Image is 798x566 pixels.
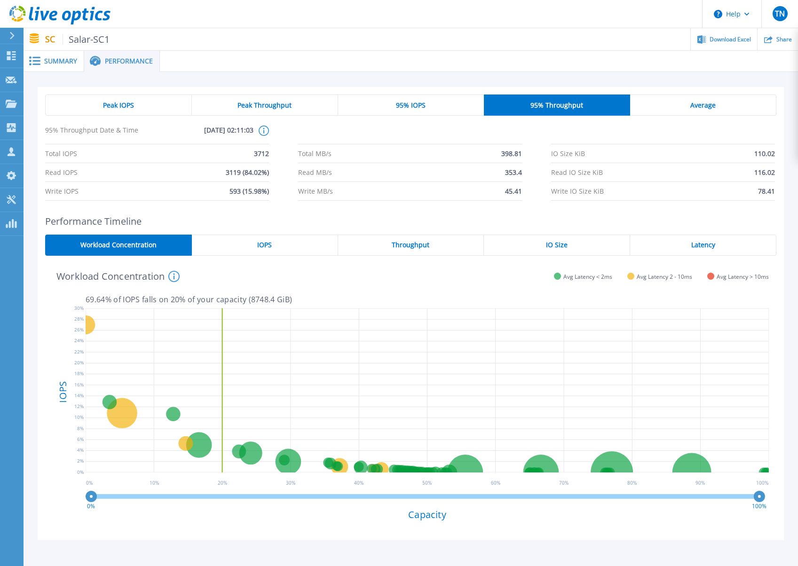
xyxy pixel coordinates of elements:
text: 80 % [627,480,637,486]
text: 50 % [423,480,432,486]
span: Write IOPS [45,182,79,200]
h4: Capacity [86,509,769,520]
text: 22% [74,348,84,355]
text: 0% [87,502,95,510]
text: 26% [74,327,84,333]
span: Average [690,102,716,109]
text: 10 % [150,480,159,486]
h2: Performance Timeline [45,216,776,227]
p: 69.64 % of IOPS falls on 20 % of your capacity ( 8748.4 GiB ) [86,295,769,304]
span: [DATE] 02:11:03 [149,126,253,144]
span: 95% Throughput Date & Time [45,126,149,144]
h4: Workload Concentration [56,271,180,282]
span: 398.81 [501,144,522,163]
span: Avg Latency > 10ms [717,273,769,280]
text: 90 % [695,480,705,486]
span: Read IO Size KiB [551,163,603,181]
span: Summary [44,58,77,64]
text: 100 % [756,480,768,486]
span: Write IO Size KiB [551,182,604,200]
text: 8% [77,425,84,432]
span: Peak IOPS [103,102,134,109]
span: 95% IOPS [396,102,426,109]
span: Workload Concentration [80,241,157,249]
span: Avg Latency 2 - 10ms [637,273,692,280]
span: Read IOPS [45,163,78,181]
span: 95% Throughput [530,102,583,109]
span: Total MB/s [298,144,332,163]
h4: IOPS [58,357,68,427]
span: Throughput [392,241,429,249]
text: 30% [74,305,84,311]
span: Peak Throughput [237,102,292,109]
span: IOPS [257,241,272,249]
text: 2% [77,458,84,464]
text: 20 % [218,480,227,486]
span: Share [776,37,792,42]
span: 45.41 [505,182,522,200]
p: SC [45,34,110,45]
span: IO Size KiB [551,144,585,163]
text: 70 % [559,480,569,486]
span: IO Size [546,241,568,249]
span: 110.02 [754,144,775,163]
span: Download Excel [710,37,751,42]
span: 3119 (84.02%) [226,163,269,181]
text: 30 % [286,480,295,486]
text: 100% [752,502,766,510]
span: 3712 [254,144,269,163]
text: 24% [74,338,84,344]
text: 4% [77,447,84,454]
span: Total IOPS [45,144,77,163]
span: Latency [691,241,715,249]
text: 40 % [354,480,363,486]
text: 60 % [491,480,500,486]
span: 116.02 [754,163,775,181]
span: Write MB/s [298,182,333,200]
span: 78.41 [758,182,775,200]
text: 6% [77,436,84,442]
span: Performance [105,58,153,64]
span: Avg Latency < 2ms [563,273,612,280]
span: TN [775,10,785,17]
span: 593 (15.98%) [229,182,269,200]
span: Salar-SC1 [63,34,110,45]
text: 0 % [86,480,93,486]
text: 28% [74,315,84,322]
span: Read MB/s [298,163,332,181]
text: 0% [77,469,84,475]
span: 353.4 [505,163,522,181]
